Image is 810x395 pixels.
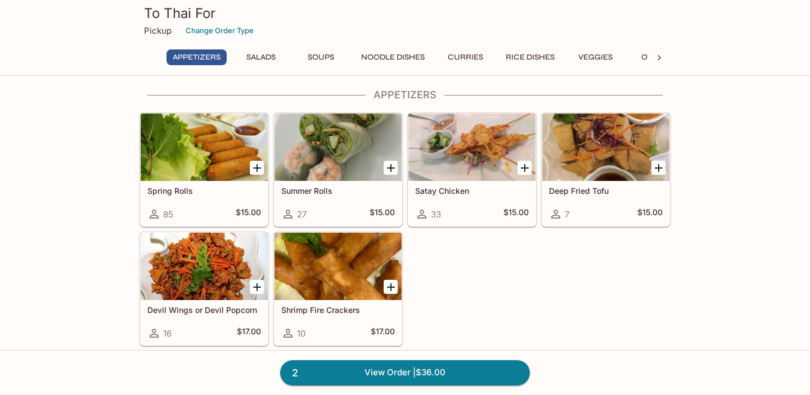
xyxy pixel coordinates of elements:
h5: Summer Rolls [281,186,395,196]
a: Devil Wings or Devil Popcorn16$17.00 [140,232,268,346]
h5: $15.00 [370,207,395,221]
div: Spring Rolls [141,113,268,181]
span: 27 [297,209,307,220]
button: Curries [440,49,490,65]
h5: $15.00 [637,207,663,221]
h5: $17.00 [237,326,261,340]
h5: Devil Wings or Devil Popcorn [147,305,261,315]
h5: $17.00 [371,326,395,340]
button: Soups [295,49,346,65]
button: Other [629,49,680,65]
a: Satay Chicken33$15.00 [408,113,536,226]
p: Pickup [144,25,172,36]
button: Change Order Type [181,22,259,39]
h3: To Thai For [144,4,666,22]
h5: $15.00 [503,207,529,221]
a: Deep Fried Tofu7$15.00 [542,113,670,226]
span: 7 [565,209,569,220]
div: Shrimp Fire Crackers [274,233,402,300]
a: Spring Rolls85$15.00 [140,113,268,226]
h5: Satay Chicken [415,186,529,196]
a: 2View Order |$36.00 [280,360,530,385]
a: Summer Rolls27$15.00 [274,113,402,226]
div: Summer Rolls [274,113,402,181]
button: Add Spring Rolls [250,161,264,175]
h5: Shrimp Fire Crackers [281,305,395,315]
button: Noodle Dishes [355,49,431,65]
span: 33 [431,209,441,220]
h5: $15.00 [236,207,261,221]
span: 85 [163,209,173,220]
div: Deep Fried Tofu [542,113,669,181]
button: Add Deep Fried Tofu [651,161,665,175]
span: 10 [297,328,305,339]
button: Rice Dishes [499,49,561,65]
button: Salads [236,49,286,65]
button: Add Devil Wings or Devil Popcorn [250,280,264,294]
h5: Spring Rolls [147,186,261,196]
button: Add Summer Rolls [384,161,398,175]
div: Satay Chicken [408,113,535,181]
span: 2 [285,365,305,381]
button: Add Shrimp Fire Crackers [384,280,398,294]
button: Veggies [570,49,620,65]
span: 16 [163,328,172,339]
h5: Deep Fried Tofu [549,186,663,196]
a: Shrimp Fire Crackers10$17.00 [274,232,402,346]
button: Appetizers [166,49,227,65]
button: Add Satay Chicken [517,161,532,175]
div: Devil Wings or Devil Popcorn [141,233,268,300]
h4: Appetizers [139,89,670,101]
